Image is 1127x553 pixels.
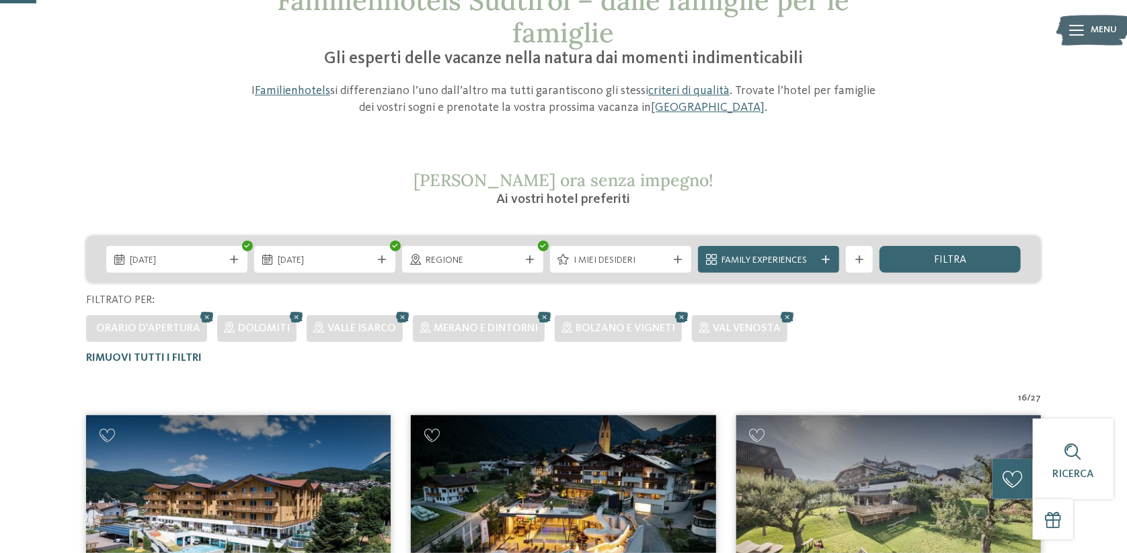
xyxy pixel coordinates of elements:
[244,83,883,116] p: I si differenziano l’uno dall’altro ma tutti garantiscono gli stessi . Trovate l’hotel per famigl...
[434,323,538,334] span: Merano e dintorni
[934,255,966,265] span: filtra
[327,323,396,334] span: Valle Isarco
[648,85,730,97] a: criteri di qualità
[1052,469,1094,480] span: Ricerca
[426,254,520,267] span: Regione
[1027,392,1031,405] span: /
[278,254,372,267] span: [DATE]
[414,169,713,191] span: [PERSON_NAME] ora senza impegno!
[1031,392,1041,405] span: 27
[86,295,155,306] span: Filtrato per:
[96,323,200,334] span: Orario d'apertura
[652,101,765,114] a: [GEOGRAPHIC_DATA]
[574,254,668,267] span: I miei desideri
[324,50,803,67] span: Gli esperti delle vacanze nella natura dai momenti indimenticabili
[255,85,330,97] a: Familienhotels
[576,323,675,334] span: Bolzano e vigneti
[722,254,816,267] span: Family Experiences
[86,353,202,364] span: Rimuovi tutti i filtri
[130,254,224,267] span: [DATE]
[497,193,631,206] span: Ai vostri hotel preferiti
[713,323,781,334] span: Val Venosta
[238,323,290,334] span: Dolomiti
[1018,392,1027,405] span: 16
